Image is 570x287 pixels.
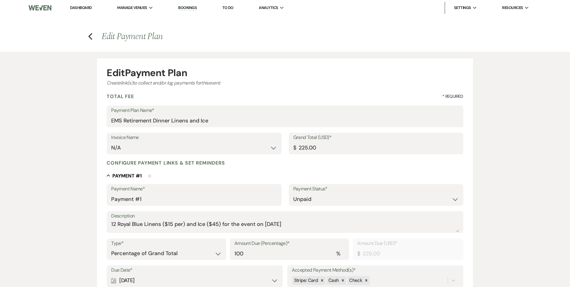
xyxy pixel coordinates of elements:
h4: Configure payment links & set reminders [107,160,225,166]
div: % [336,250,340,258]
h5: Payment # 1 [112,173,142,179]
button: Payment #1 [107,173,142,179]
div: Edit Payment Plan [107,68,463,78]
span: Stripe: Card [294,277,318,283]
div: [DATE] [111,275,278,286]
span: Analytics [259,5,278,11]
a: Dashboard [70,5,92,10]
span: Edit Payment Plan [102,29,163,43]
span: Resources [502,5,523,11]
div: $ [357,250,360,258]
img: Weven Logo [29,2,51,14]
span: Check [349,277,362,283]
div: $ [293,144,296,152]
textarea: 12 Royal Blue Linens ($15 per) and Ice ($45) for the event on [DATE] [111,220,459,232]
label: Description [111,212,459,221]
label: Grand Total (USD)* [293,133,459,142]
label: Amount Due (USD)* [357,239,459,248]
span: Settings [454,5,471,11]
label: Payment Status* [293,185,459,193]
a: To Do [222,5,233,10]
label: Payment Name* [111,185,277,193]
a: Bookings [178,5,197,11]
span: Manage Venues [117,5,147,11]
label: Accepted Payment Method(s)* [292,266,459,275]
label: Amount Due (Percentage)* [234,239,345,248]
h4: Total Fee [107,93,134,100]
label: Due Date* [111,266,278,275]
label: Invoice Name [111,133,277,142]
label: Type* [111,239,221,248]
div: Create link(s) to collect and/or log payments for this event: [107,79,463,87]
span: * Required [442,93,463,100]
label: Payment Plan Name* [111,106,459,115]
span: Cash [328,277,339,283]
